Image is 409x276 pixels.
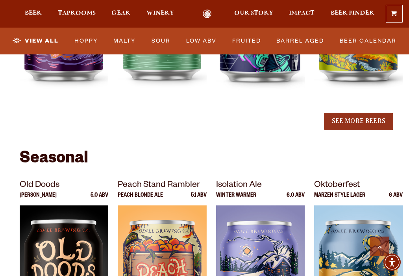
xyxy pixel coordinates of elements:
span: Beer [25,10,42,16]
p: 5.1 ABV [191,193,207,205]
span: Impact [289,10,315,16]
p: 6 ABV [389,193,403,205]
span: Taprooms [58,10,96,16]
p: Marzen Style Lager [314,193,365,205]
a: Winery [141,9,179,19]
button: See More Beers [324,113,393,130]
p: Old Doods [20,179,108,193]
a: Our Story [229,9,278,19]
a: Low ABV [183,32,220,50]
p: [PERSON_NAME] [20,193,57,205]
div: Accessibility Menu [383,254,401,271]
a: Beer Finder [326,9,379,19]
p: Peach Stand Rambler [118,179,206,193]
a: View All [9,32,62,50]
a: Hoppy [71,32,101,50]
h2: Seasonal [20,150,389,169]
p: Isolation Ale [216,179,305,193]
p: 6.0 ABV [287,193,305,205]
p: Oktoberfest [314,179,403,193]
a: Malty [110,32,139,50]
span: Winery [146,10,174,16]
a: Impact [284,9,320,19]
a: Beer Calendar [337,32,400,50]
a: Gear [106,9,135,19]
a: Fruited [229,32,264,50]
p: 5.0 ABV [91,193,108,205]
span: Beer Finder [331,10,374,16]
a: Barrel Aged [273,32,327,50]
a: Odell Home [192,9,222,19]
p: Peach Blonde Ale [118,193,163,205]
a: Taprooms [53,9,101,19]
a: Beer [20,9,47,19]
a: Scroll to top [370,237,389,256]
span: Our Story [234,10,273,16]
span: Gear [111,10,130,16]
a: Sour [148,32,174,50]
p: Winter Warmer [216,193,256,205]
